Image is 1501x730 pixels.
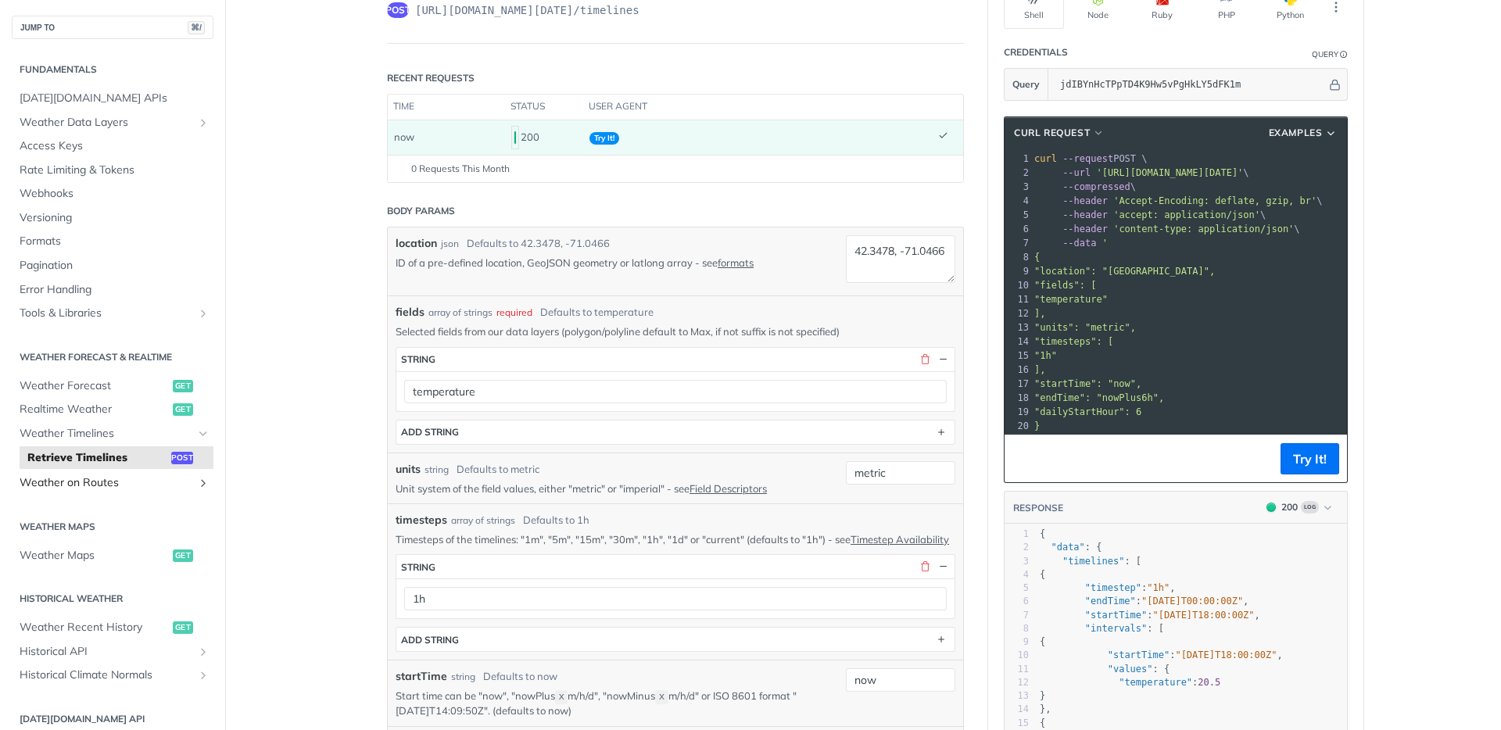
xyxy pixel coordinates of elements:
[20,306,193,321] span: Tools & Libraries
[12,592,213,606] h2: Historical Weather
[918,352,932,367] button: Delete
[559,692,564,703] span: X
[12,471,213,495] a: Weather on RoutesShow subpages for Weather on Routes
[12,111,213,134] a: Weather Data LayersShow subpages for Weather Data Layers
[1005,222,1031,236] div: 6
[1119,677,1192,688] span: "temperature"
[394,131,414,143] span: now
[1198,677,1220,688] span: 20.5
[1005,320,1031,335] div: 13
[12,63,213,77] h2: Fundamentals
[936,560,950,574] button: Hide
[1312,48,1348,60] div: QueryInformation
[12,134,213,158] a: Access Keys
[396,481,822,496] p: Unit system of the field values, either "metric" or "imperial" - see
[1269,126,1323,140] span: Examples
[173,621,193,634] span: get
[1005,609,1029,622] div: 7
[12,206,213,230] a: Versioning
[387,71,475,85] div: Recent Requests
[396,555,955,578] button: string
[1085,582,1141,593] span: "timestep"
[1034,153,1148,164] span: POST \
[197,646,210,658] button: Show subpages for Historical API
[467,236,610,252] div: Defaults to 42.3478, -71.0466
[1014,126,1090,140] span: cURL Request
[12,230,213,253] a: Formats
[1005,555,1029,568] div: 3
[523,513,589,528] div: Defaults to 1h
[1034,364,1045,375] span: ],
[12,278,213,302] a: Error Handling
[171,452,193,464] span: post
[718,256,754,269] a: formats
[401,426,459,438] div: ADD string
[1102,238,1108,249] span: '
[20,210,210,226] span: Versioning
[1005,663,1029,676] div: 11
[1327,77,1343,92] button: Hide
[589,132,619,145] span: Try It!
[27,450,167,466] span: Retrieve Timelines
[1040,623,1164,634] span: : [
[1113,209,1260,220] span: 'accept: application/json'
[1034,378,1141,389] span: "startTime": "now",
[1259,499,1339,515] button: 200200Log
[1005,349,1031,363] div: 15
[396,689,822,718] p: Start time can be "now", "nowPlus m/h/d", "nowMinus m/h/d" or ISO 8601 format "[DATE]T14:09:50Z"....
[396,324,955,338] p: Selected fields from our data layers (polygon/polyline default to Max, if not suffix is not speci...
[197,669,210,682] button: Show subpages for Historical Climate Normals
[441,237,459,251] div: json
[1005,292,1031,306] div: 11
[1040,664,1170,675] span: : {
[12,16,213,39] button: JUMP TO⌘/
[1141,596,1243,607] span: "[DATE]T00:00:00Z"
[1085,610,1147,621] span: "startTime"
[1040,528,1045,539] span: {
[1005,180,1031,194] div: 3
[1034,209,1266,220] span: \
[388,95,505,120] th: time
[457,462,539,478] div: Defaults to metric
[483,669,557,685] div: Defaults to now
[188,21,205,34] span: ⌘/
[1005,152,1031,166] div: 1
[846,235,955,283] textarea: 42.3478, -71.0466
[1005,689,1029,703] div: 13
[1040,610,1260,621] span: : ,
[12,398,213,421] a: Realtime Weatherget
[1005,676,1029,689] div: 12
[1005,419,1031,433] div: 20
[1108,649,1170,660] span: "startTime"
[396,256,822,270] p: ID of a pre-defined location, GeoJSON geometry or latlong array - see
[1034,406,1141,417] span: "dailyStartHour": 6
[690,482,767,495] a: Field Descriptors
[12,254,213,277] a: Pagination
[1005,635,1029,649] div: 9
[1281,443,1339,474] button: Try It!
[396,420,955,444] button: ADD string
[1005,595,1029,608] div: 6
[1040,542,1102,553] span: : {
[1005,433,1031,447] div: 21
[1005,363,1031,377] div: 16
[1153,610,1255,621] span: "[DATE]T18:00:00Z"
[1040,649,1283,660] span: : ,
[1062,167,1091,178] span: --url
[415,2,639,18] span: https://api.tomorrow.io/v4/timelines
[1062,195,1108,206] span: --header
[1005,278,1031,292] div: 10
[1108,664,1153,675] span: "values"
[12,159,213,182] a: Rate Limiting & Tokens
[396,461,421,478] label: units
[1034,322,1136,333] span: "units": "metric",
[1040,569,1045,580] span: {
[396,304,425,320] span: fields
[1263,125,1343,141] button: Examples
[1012,447,1034,471] button: Copy to clipboard
[1340,51,1348,59] i: Information
[1147,582,1170,593] span: "1h"
[1040,582,1176,593] span: : ,
[197,428,210,440] button: Hide subpages for Weather Timelines
[1005,264,1031,278] div: 9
